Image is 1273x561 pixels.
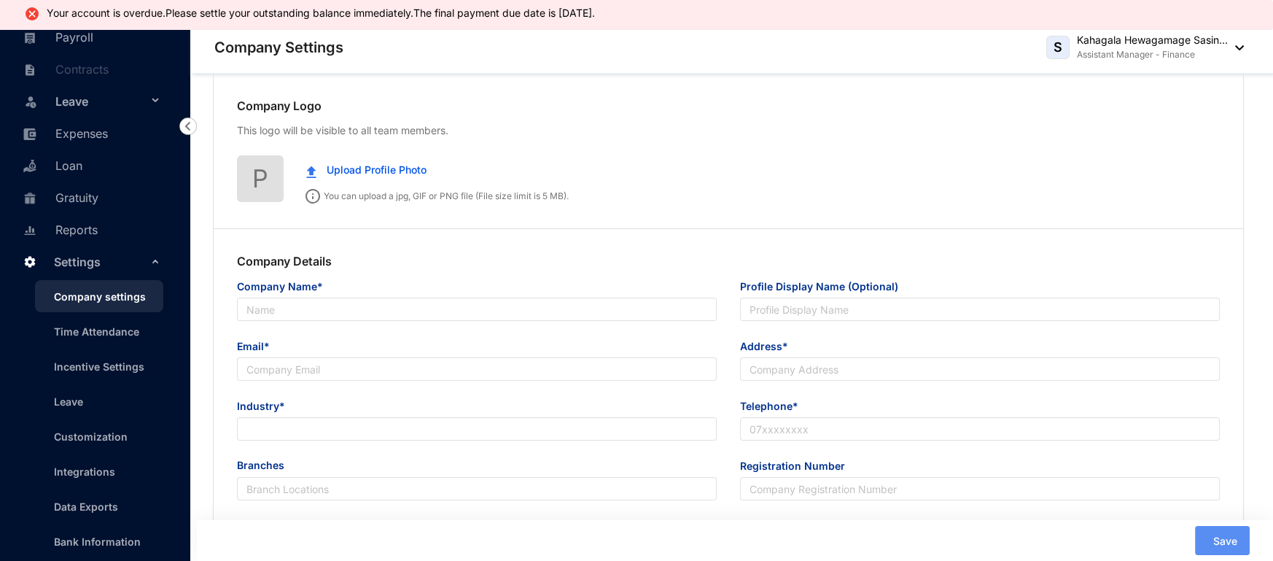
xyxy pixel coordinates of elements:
[237,123,1220,138] p: This logo will be visible to all team members.
[179,117,197,135] img: nav-icon-left.19a07721e4dec06a274f6d07517f07b7.svg
[42,395,83,408] a: Leave
[1077,47,1228,62] p: Assistant Manager - Finance
[42,500,118,513] a: Data Exports
[237,357,717,381] input: Email*
[23,224,36,237] img: report-unselected.e6a6b4230fc7da01f883.svg
[12,181,172,213] li: Gratuity
[237,458,717,476] span: Branches
[1077,33,1228,47] p: Kahagala Hewagamage Sasin...
[19,30,93,45] a: Payroll
[23,63,36,77] img: contract-unselected.99e2b2107c0a7dd48938.svg
[23,31,36,45] img: payroll-unselected.b590312f920e76f0c668.svg
[237,298,717,321] input: Company Name*
[740,279,908,295] label: Profile Display Name (Optional)
[23,94,38,109] img: leave-unselected.2934df6273408c3f84d9.svg
[237,477,717,500] input: Branch Locations
[42,325,139,338] a: Time Attendance
[23,160,36,173] img: loan-unselected.d74d20a04637f2d15ab5.svg
[214,37,343,58] p: Company Settings
[740,458,855,474] label: Registration Number
[12,213,172,245] li: Reports
[42,430,128,443] a: Customization
[12,117,172,149] li: Expenses
[305,189,320,204] img: info.ad751165ce926853d1d36026adaaebbf.svg
[23,128,36,141] img: expense-unselected.2edcf0507c847f3e9e96.svg
[42,290,146,303] a: Company settings
[47,7,602,19] li: Your account is overdue.Please settle your outstanding balance immediately.The final payment due ...
[23,192,36,205] img: gratuity-unselected.a8c340787eea3cf492d7.svg
[1195,526,1250,555] button: Save
[54,247,147,276] span: Settings
[237,338,280,355] label: Email*
[295,155,437,185] button: Upload Profile Photo
[19,190,98,205] a: Gratuity
[23,255,36,268] img: settings.f4f5bcbb8b4eaa341756.svg
[19,126,108,141] a: Expenses
[327,162,427,178] span: Upload Profile Photo
[42,360,144,373] a: Incentive Settings
[306,166,316,178] img: upload.c0f81fc875f389a06f631e1c6d8834da.svg
[19,223,98,237] a: Reports
[42,465,115,478] a: Integrations
[1054,41,1062,54] span: S
[252,159,268,198] span: P
[12,149,172,181] li: Loan
[12,53,172,85] li: Contracts
[12,20,172,53] li: Payroll
[1228,45,1244,50] img: dropdown-black.8e83cc76930a90b1a4fdb6d089b7bf3a.svg
[740,477,1220,500] input: Registration Number
[740,338,798,355] label: Address*
[55,87,147,116] span: Leave
[19,62,109,77] a: Contracts
[740,398,809,414] label: Telephone*
[295,185,569,204] p: You can upload a jpg, GIF or PNG file (File size limit is 5 MB).
[740,298,1220,321] input: Profile Display Name (Optional)
[237,97,1220,115] p: Company Logo
[19,158,82,173] a: Loan
[23,5,41,23] img: alert-icon-error.ae2eb8c10aa5e3dc951a89517520af3a.svg
[1213,534,1237,549] span: Save
[42,535,141,548] a: Bank Information
[237,252,1220,279] p: Company Details
[237,279,333,295] label: Company Name*
[740,417,1220,441] input: Telephone*
[740,357,1220,381] input: Address*
[237,398,295,414] label: Industry*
